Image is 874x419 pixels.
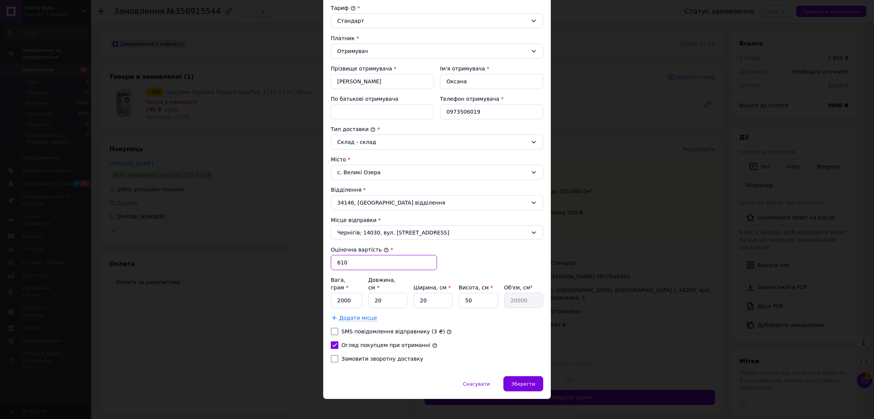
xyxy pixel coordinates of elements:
[413,285,451,291] label: Ширина, см
[341,342,430,348] label: Огляд покупцем при отриманні
[331,216,543,224] div: Місце відправки
[331,186,543,194] div: Відділення
[331,96,398,102] label: По батькові отримувача
[463,381,490,387] span: Скасувати
[331,4,543,12] div: Тариф
[337,229,528,236] span: Чернігів; 14030, вул. [STREET_ADDRESS]
[511,381,535,387] span: Зберегти
[459,285,493,291] label: Висота, см
[337,17,528,25] div: Стандарт
[341,356,423,362] label: Замовити зворотну доставку
[341,328,445,335] label: SMS повідомлення відправнику (3 ₴)
[337,138,528,146] div: Склад - склад
[440,104,543,119] input: +380
[337,47,528,55] div: Отримувач
[440,66,485,72] label: Ім'я отримувача
[331,156,543,163] div: Місто
[331,125,543,133] div: Тип доставки
[331,277,349,291] label: Вага, грам
[504,284,543,291] div: Об'єм, см³
[331,247,389,253] label: Оціночна вартість
[331,195,543,210] div: 34146, [GEOGRAPHIC_DATA] відділення
[331,34,543,42] div: Платник
[331,165,543,180] div: с. Великі Озера
[339,315,377,321] span: Додати місце
[331,66,392,72] label: Прізвище отримувача
[368,277,396,291] label: Довжина, см
[440,96,499,102] label: Телефон отримувача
